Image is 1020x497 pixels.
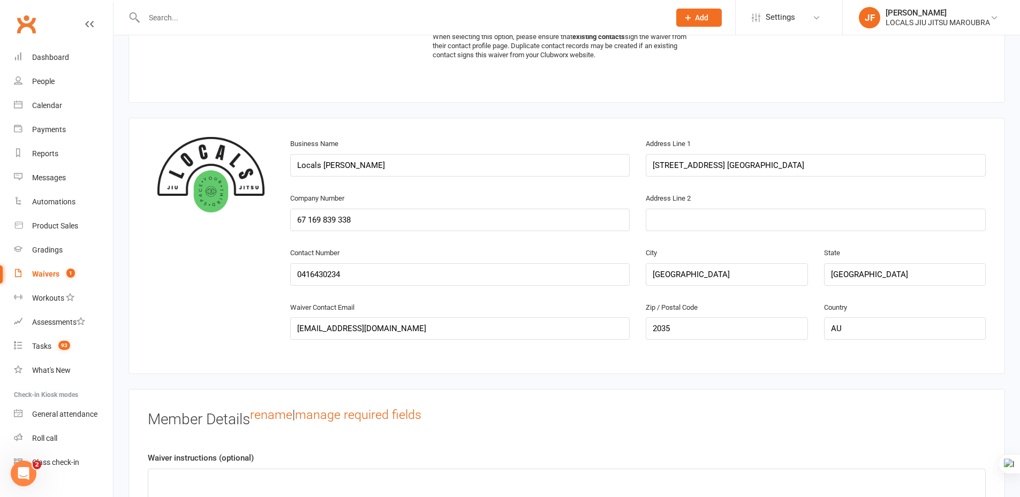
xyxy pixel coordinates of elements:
label: Waiver Contact Email [290,302,354,314]
a: General attendance kiosk mode [14,402,113,426]
div: Assessments [32,318,85,326]
span: Add [695,13,708,22]
a: rename [250,407,292,422]
label: Business Name [290,139,338,150]
label: Address Line 2 [646,193,691,204]
div: Product Sales [32,221,78,230]
div: Tasks [32,342,51,350]
a: Workouts [14,286,113,310]
span: 2 [33,461,41,469]
div: Class check-in [32,458,79,467]
span: 1 [66,269,75,278]
div: JF [859,7,880,28]
iframe: Intercom live chat [11,461,36,486]
a: Roll call [14,426,113,450]
span: 93 [58,341,70,350]
a: Reports [14,142,113,166]
div: People [32,77,55,86]
div: Messages [32,173,66,182]
img: fd36cc04-8abe-4dc6-954f-67c356df09f8.png [157,137,265,212]
label: Zip / Postal Code [646,302,698,314]
a: People [14,70,113,94]
a: Assessments [14,310,113,334]
input: Search... [141,10,662,25]
a: Messages [14,166,113,190]
a: Automations [14,190,113,214]
div: Workouts [32,294,64,302]
div: Waivers [32,270,59,278]
div: Dashboard [32,53,69,62]
div: Roll call [32,434,57,442]
a: Gradings [14,238,113,262]
label: Waiver instructions (optional) [148,452,254,464]
strong: existing contacts [572,33,625,41]
sup: | [250,407,421,422]
div: LOCALS JIU JITSU MAROUBRA [886,18,990,27]
div: [PERSON_NAME] [886,8,990,18]
label: State [824,248,840,259]
a: Payments [14,118,113,142]
div: Reports [32,149,58,158]
a: Clubworx [13,11,40,37]
label: Address Line 1 [646,139,691,150]
a: Dashboard [14,45,113,70]
div: What's New [32,366,71,374]
label: Contact Number [290,248,339,259]
label: City [646,248,657,259]
a: Product Sales [14,214,113,238]
div: Automations [32,197,75,206]
a: Class kiosk mode [14,450,113,475]
a: Tasks 93 [14,334,113,358]
div: Gradings [32,246,63,254]
label: Country [824,302,847,314]
div: General attendance [32,410,97,418]
a: Waivers 1 [14,262,113,286]
a: What's New [14,358,113,383]
a: Calendar [14,94,113,118]
button: Add [676,9,722,27]
span: Settings [766,5,795,29]
div: Payments [32,125,66,134]
label: Company Number [290,193,344,204]
div: Calendar [32,101,62,110]
a: manage required fields [295,407,421,422]
h3: Member Details [148,408,772,428]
